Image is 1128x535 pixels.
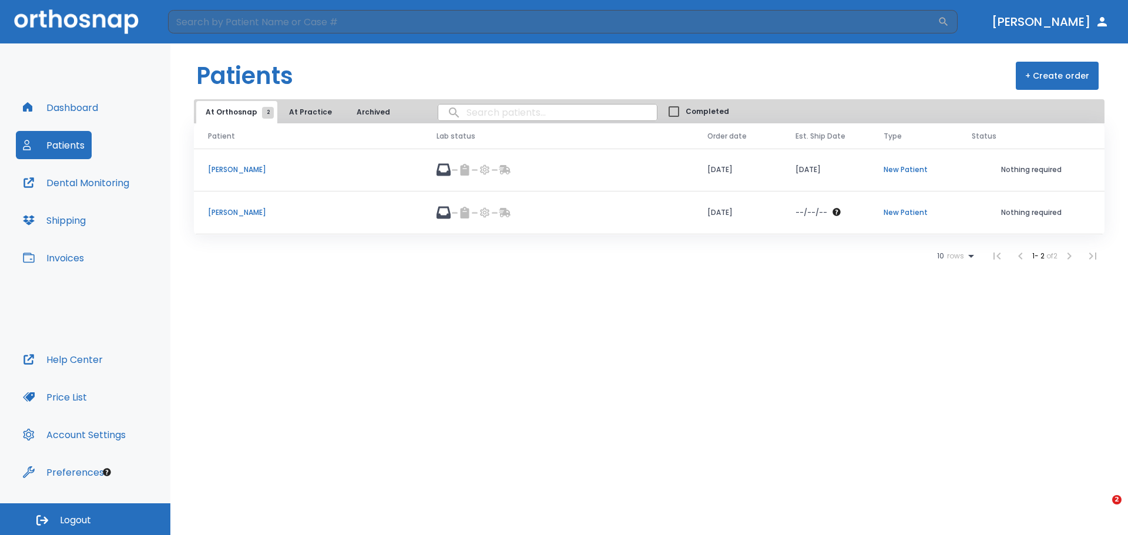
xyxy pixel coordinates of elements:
[884,164,944,175] p: New Patient
[16,169,136,197] button: Dental Monitoring
[884,131,902,142] span: Type
[16,458,111,486] button: Preferences
[208,131,235,142] span: Patient
[16,345,110,374] button: Help Center
[102,467,112,477] div: Tooltip anchor
[972,131,996,142] span: Status
[344,101,402,123] button: Archived
[16,383,94,411] button: Price List
[693,191,781,234] td: [DATE]
[16,93,105,122] button: Dashboard
[16,420,133,449] button: Account Settings
[438,101,657,124] input: search
[437,131,475,142] span: Lab status
[937,252,944,260] span: 10
[987,11,1114,32] button: [PERSON_NAME]
[693,149,781,191] td: [DATE]
[1016,62,1099,90] button: + Create order
[60,514,91,527] span: Logout
[280,101,341,123] button: At Practice
[795,207,827,218] p: --/--/--
[1032,251,1046,261] span: 1 - 2
[1046,251,1057,261] span: of 2
[781,149,869,191] td: [DATE]
[168,10,938,33] input: Search by Patient Name or Case #
[1088,495,1116,523] iframe: Intercom live chat
[262,107,274,119] span: 2
[795,131,845,142] span: Est. Ship Date
[208,164,408,175] p: [PERSON_NAME]
[196,58,293,93] h1: Patients
[972,164,1090,175] p: Nothing required
[16,131,92,159] button: Patients
[972,207,1090,218] p: Nothing required
[795,207,855,218] div: The date will be available after approving treatment plan
[208,207,408,218] p: [PERSON_NAME]
[707,131,747,142] span: Order date
[16,206,93,234] button: Shipping
[686,106,729,117] span: Completed
[16,244,91,272] button: Invoices
[1112,495,1122,504] span: 2
[206,107,268,117] span: At Orthosnap
[944,252,964,260] span: rows
[884,207,944,218] p: New Patient
[14,9,139,33] img: Orthosnap
[196,101,405,123] div: tabs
